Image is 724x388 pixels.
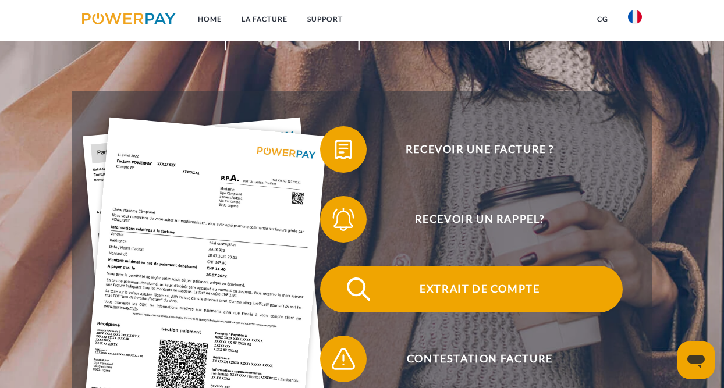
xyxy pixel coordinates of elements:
[320,336,623,382] button: Contestation Facture
[628,10,642,24] img: fr
[337,196,622,243] span: Recevoir un rappel?
[297,9,353,30] a: Support
[82,13,176,24] img: logo-powerpay.svg
[188,9,232,30] a: Home
[337,336,622,382] span: Contestation Facture
[337,266,622,312] span: Extrait de compte
[329,344,358,373] img: qb_warning.svg
[677,341,715,379] iframe: Bouton de lancement de la fenêtre de messagerie
[232,9,297,30] a: LA FACTURE
[587,9,618,30] a: CG
[320,126,623,173] button: Recevoir une facture ?
[344,275,373,304] img: qb_search.svg
[329,205,358,234] img: qb_bell.svg
[320,266,623,312] button: Extrait de compte
[320,196,623,243] button: Recevoir un rappel?
[329,135,358,164] img: qb_bill.svg
[337,126,622,173] span: Recevoir une facture ?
